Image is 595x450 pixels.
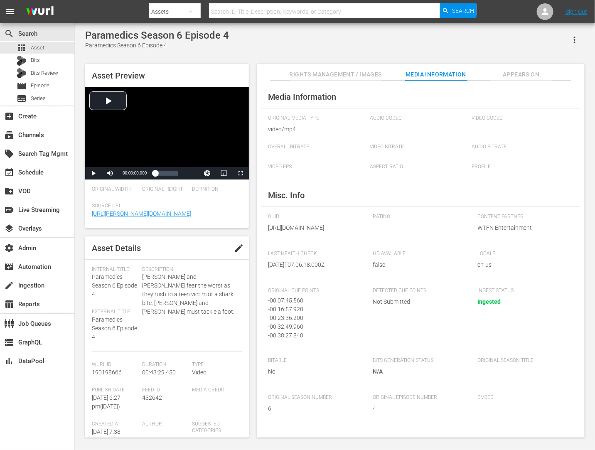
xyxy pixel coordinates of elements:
span: Asset Details [92,243,141,253]
span: Bitable [268,357,360,364]
span: WTFN Entertainment [477,224,570,232]
span: GraphQL [4,337,14,347]
span: Schedule [4,167,14,177]
span: Publish Date [92,387,138,393]
span: Asset Preview [92,71,145,81]
span: Embed [477,394,570,401]
span: Created At [92,421,138,428]
button: Mute [102,167,118,180]
div: - 00:32:49.960 [268,322,356,331]
span: Description: [142,266,238,273]
span: [URL][DOMAIN_NAME] [268,224,360,232]
span: Job Queues [4,319,14,329]
div: Paramedics Season 6 Episode 4 [85,30,229,41]
span: Suggested Categories [192,421,238,434]
span: Episode [17,81,27,91]
span: Series [31,94,46,103]
span: Video Codec [472,115,570,122]
span: edit [234,243,244,253]
span: Ingest Status [477,288,570,294]
span: Paramedics Season 6 Episode 4 [92,316,137,340]
span: Not Submitted [373,298,465,306]
div: - 00:07:45.560 [268,296,356,305]
span: Duration [142,361,188,368]
span: Search [452,3,474,18]
span: Original Episode Number [373,394,465,401]
span: Definition [192,186,238,193]
button: Search [440,3,477,18]
span: Series [17,93,27,103]
span: GUID [268,214,360,220]
span: Feed ID [142,387,188,393]
span: Detected Cue Points [373,288,465,294]
span: Rating [373,214,465,220]
span: Overlays [4,224,14,234]
span: Channels [4,130,14,140]
button: Play [85,167,102,180]
span: Paramedics Season 6 Episode 4 [92,273,137,298]
div: Progress Bar [155,171,178,176]
button: Picture-in-Picture [216,167,232,180]
span: [DATE] 6:27 pm ( [DATE] ) [92,394,120,410]
span: Last Health Check [268,251,360,257]
span: Aspect Ratio [370,164,467,170]
span: create [4,280,14,290]
span: Asset [31,44,44,52]
span: 432642 [142,394,162,401]
span: Type [192,361,238,368]
span: Reports [4,299,14,309]
div: - 00:38:27.840 [268,331,356,340]
button: Fullscreen [232,167,249,180]
span: Original Cue Points [268,288,360,294]
span: en-us [477,261,570,269]
span: Search Tag Mgmt [4,149,14,159]
span: Bits Review [31,69,58,77]
span: Author [142,421,188,428]
span: Source Url [92,203,238,209]
span: Original Media Type [268,115,366,122]
span: 6 [268,404,360,413]
span: Automation [4,262,14,272]
span: 00:43:29.450 [142,369,176,376]
span: N/A [373,368,383,375]
div: - 00:23:36.200 [268,314,356,322]
a: [URL][PERSON_NAME][DOMAIN_NAME] [92,210,191,217]
span: Original Height [142,186,188,193]
span: External Title: [92,309,138,315]
span: Media Credit [192,387,238,393]
span: false [373,261,465,269]
span: Audio Codec [370,115,467,122]
span: [PERSON_NAME] and [PERSON_NAME] fear the worst as they rush to a teen victim of a shark bite. [PE... [142,273,238,316]
span: DataPool [4,356,14,366]
div: Bits [17,56,27,66]
span: Bits [31,56,40,64]
div: Video Player [85,87,249,180]
div: - 00:16:57.920 [268,305,356,314]
div: Paramedics Season 6 Episode 4 [85,41,229,50]
button: Jump To Time [199,167,216,180]
span: Audio Bitrate [472,144,570,150]
span: Original Width [92,186,138,193]
span: video/mp4 [268,125,366,134]
span: Locale [477,251,570,257]
a: Sign Out [565,8,587,15]
span: Original Season Title [477,357,570,364]
span: menu [5,7,15,17]
span: 00:00:00.000 [123,171,147,175]
span: Internal Title: [92,266,138,273]
span: Rights Management / Images [290,69,382,80]
span: Original Season Number [268,394,360,401]
span: Media Information [268,92,336,102]
span: Video FPS [268,164,366,170]
span: Ingested [477,298,501,305]
span: Bits Generation Status [373,357,465,364]
span: [DATE] 7:38 pm ( [DATE] ) [92,428,120,444]
span: apps [17,43,27,53]
span: Misc. Info [268,190,305,200]
span: 4 [373,404,465,413]
div: Bits Review [17,68,27,78]
button: edit [229,238,249,258]
span: Create [4,111,14,121]
span: Search [4,29,14,39]
span: Video Bitrate [370,144,467,150]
